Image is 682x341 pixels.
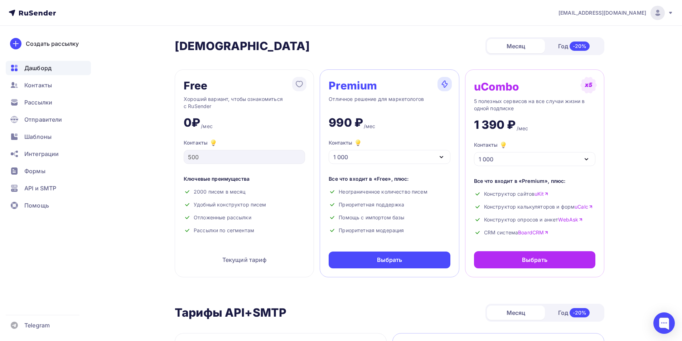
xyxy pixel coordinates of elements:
[6,61,91,75] a: Дашборд
[175,39,310,53] h2: [DEMOGRAPHIC_DATA]
[474,81,519,92] div: uCombo
[329,116,363,130] div: 990 ₽
[558,216,583,223] a: WebAsk
[24,321,50,330] span: Telegram
[474,177,595,185] div: Все что входит в «Premium», плюс:
[24,98,52,107] span: Рассылки
[575,203,593,210] a: uCalc
[329,138,362,147] div: Контакты
[484,190,548,198] span: Конструктор сайтов
[329,96,450,110] div: Отличное решение для маркетологов
[479,155,493,164] div: 1 000
[184,201,305,208] div: Удобный конструктор писем
[175,306,286,320] h2: Тарифы API+SMTP
[6,130,91,144] a: Шаблоны
[377,256,402,264] div: Выбрать
[24,167,45,175] span: Формы
[487,39,545,53] div: Месяц
[6,95,91,109] a: Рассылки
[545,305,603,320] div: Год
[329,201,450,208] div: Приоритетная поддержка
[474,141,595,166] button: Контакты 1 000
[184,175,305,182] div: Ключевые преимущества
[26,39,79,48] div: Создать рассылку
[518,229,548,236] a: BoardCRM
[558,9,646,16] span: [EMAIL_ADDRESS][DOMAIN_NAME]
[329,188,450,195] div: Неограниченное количество писем
[6,78,91,92] a: Контакты
[517,125,528,132] div: /мес
[570,308,590,317] div: -20%
[6,112,91,127] a: Отправители
[333,153,348,161] div: 1 000
[329,138,450,164] button: Контакты 1 000
[329,175,450,182] div: Все что входит в «Free», плюс:
[545,39,603,54] div: Год
[201,123,213,130] div: /мес
[329,227,450,234] div: Приоритетная модерация
[184,116,200,130] div: 0₽
[184,227,305,234] div: Рассылки по сегментам
[474,98,595,112] div: 5 полезных сервисов на все случаи жизни в одной подписке
[535,190,548,198] a: uKit
[570,42,590,51] div: -20%
[522,255,547,264] div: Выбрать
[184,214,305,221] div: Отложенные рассылки
[184,96,305,110] div: Хороший вариант, чтобы ознакомиться с RuSender
[184,188,305,195] div: 2000 писем в месяц
[24,115,62,124] span: Отправители
[24,81,52,89] span: Контакты
[184,138,305,147] div: Контакты
[484,229,549,236] span: CRM система
[24,64,52,72] span: Дашборд
[24,132,52,141] span: Шаблоны
[364,123,376,130] div: /мес
[184,251,305,268] div: Текущий тариф
[558,6,673,20] a: [EMAIL_ADDRESS][DOMAIN_NAME]
[474,141,508,149] div: Контакты
[24,201,49,210] span: Помощь
[24,184,56,193] span: API и SMTP
[24,150,59,158] span: Интеграции
[329,80,377,91] div: Premium
[484,216,583,223] span: Конструктор опросов и анкет
[474,118,516,132] div: 1 390 ₽
[487,306,545,320] div: Месяц
[184,80,208,91] div: Free
[329,214,450,221] div: Помощь с импортом базы
[6,164,91,178] a: Формы
[484,203,593,210] span: Конструктор калькуляторов и форм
